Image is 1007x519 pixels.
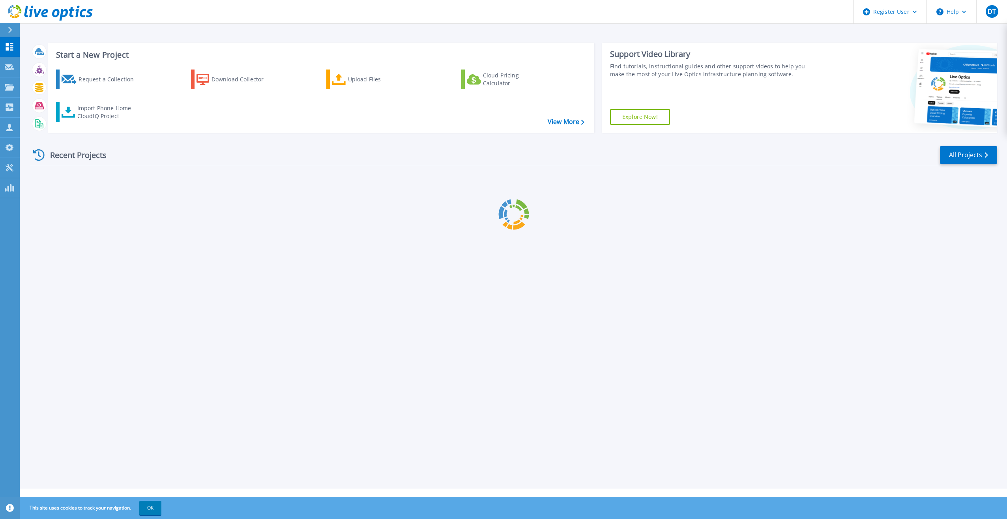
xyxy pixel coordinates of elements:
[610,62,814,78] div: Find tutorials, instructional guides and other support videos to help you make the most of your L...
[988,8,996,15] span: DT
[56,70,144,89] a: Request a Collection
[79,71,142,87] div: Request a Collection
[22,501,161,515] span: This site uses cookies to track your navigation.
[77,104,139,120] div: Import Phone Home CloudIQ Project
[461,70,549,89] a: Cloud Pricing Calculator
[348,71,411,87] div: Upload Files
[548,118,584,126] a: View More
[610,109,670,125] a: Explore Now!
[483,71,546,87] div: Cloud Pricing Calculator
[212,71,275,87] div: Download Collector
[326,70,414,89] a: Upload Files
[610,49,814,59] div: Support Video Library
[139,501,161,515] button: OK
[30,145,117,165] div: Recent Projects
[56,51,584,59] h3: Start a New Project
[940,146,997,164] a: All Projects
[191,70,279,89] a: Download Collector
